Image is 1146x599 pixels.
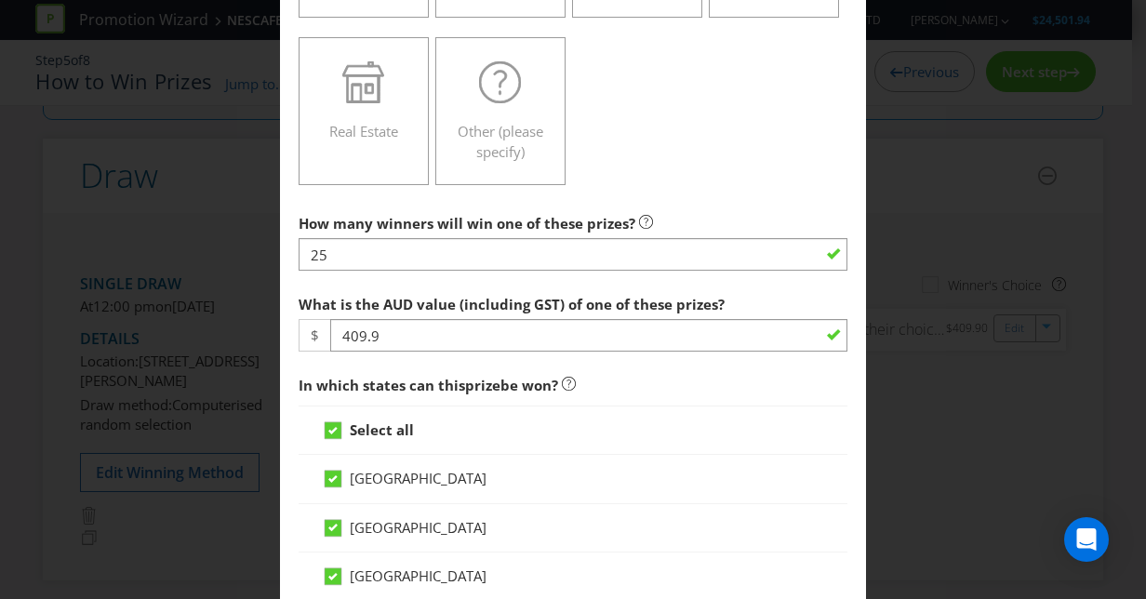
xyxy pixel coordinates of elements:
input: e.g. 100 [330,319,847,352]
span: can this [409,376,465,394]
input: e.g. 5 [299,238,847,271]
span: be won? [500,376,558,394]
span: [GEOGRAPHIC_DATA] [350,518,486,537]
span: What is the AUD value (including GST) of one of these prizes? [299,295,725,313]
span: [GEOGRAPHIC_DATA] [350,566,486,585]
span: Other (please specify) [458,122,543,160]
span: Real Estate [329,122,398,140]
span: prize [465,376,500,394]
span: In which states [299,376,406,394]
span: $ [299,319,330,352]
strong: Select all [350,420,414,439]
span: [GEOGRAPHIC_DATA] [350,469,486,487]
div: Open Intercom Messenger [1064,517,1109,562]
span: How many winners will win one of these prizes? [299,214,635,233]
